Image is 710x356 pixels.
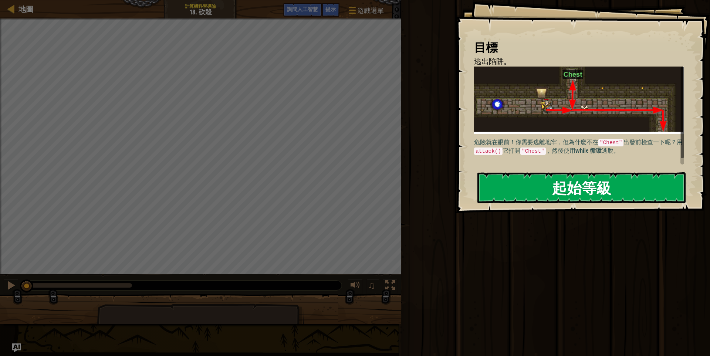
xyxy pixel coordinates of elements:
font: while 循環 [575,146,602,155]
li: 逃出陷阱。 [465,56,682,67]
font: 目標 [474,39,498,55]
font: 它打開 [503,146,520,155]
button: 切換全螢幕 [383,279,398,294]
font: 起始等級 [552,177,611,197]
font: 出發前檢查一下呢？用 [623,138,683,146]
button: ♫ [366,279,379,294]
font: ♫ [368,280,375,291]
button: Ctrl + P：暫停 [4,279,18,294]
a: 地圖 [15,4,33,14]
button: 遊戲選單 [343,3,388,20]
code: "Chest" [598,139,623,146]
font: 遊戲選單 [357,6,384,15]
font: 危險就在眼前！你需要逃離地牢，但為什麼不在 [474,138,598,146]
button: 起始等級 [477,172,686,203]
img: 駭客與衝刺 [474,67,690,134]
button: 調整音量 [348,279,363,294]
font: 逃出陷阱。 [474,56,511,66]
font: 地圖 [18,4,33,14]
code: "Chest" [520,148,545,155]
button: 詢問人工智慧 [283,3,322,17]
button: 詢問人工智慧 [12,343,21,352]
font: 逃脫。 [602,146,619,155]
font: 提示 [325,6,336,13]
font: ，然後使用 [546,146,575,155]
font: 詢問人工智慧 [287,6,318,13]
code: attack() [474,148,503,155]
